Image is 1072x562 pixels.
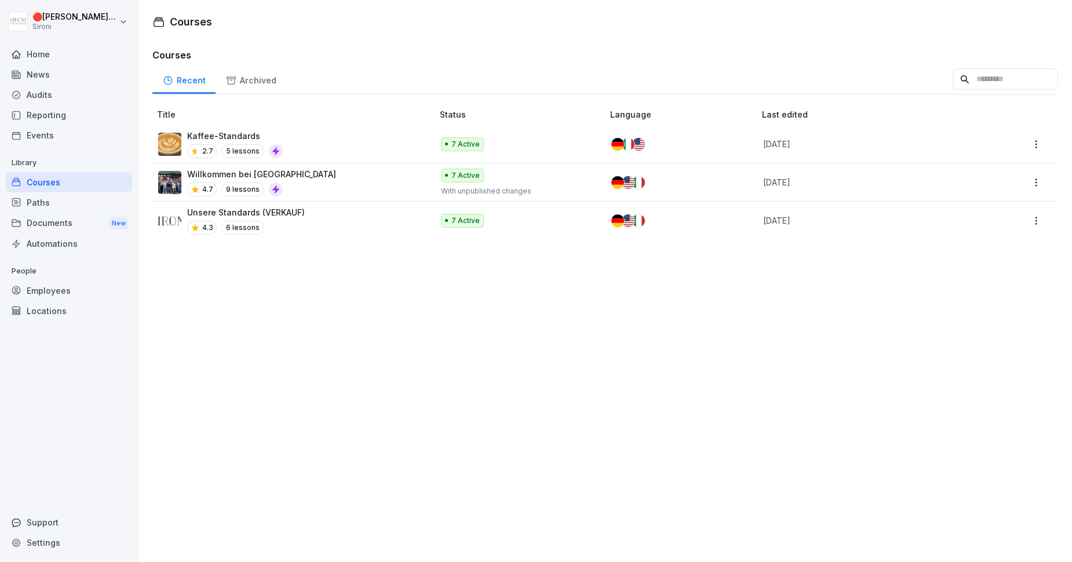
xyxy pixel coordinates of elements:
[187,206,305,218] p: Unsere Standards (VERKAUF)
[152,48,1058,62] h3: Courses
[157,108,435,121] p: Title
[6,280,132,301] a: Employees
[32,23,117,31] p: Sironi
[451,170,480,181] p: 7 Active
[216,64,286,94] a: Archived
[6,44,132,64] a: Home
[158,209,181,232] img: lqv555mlp0nk8rvfp4y70ul5.png
[202,184,213,195] p: 4.7
[221,183,264,196] p: 9 lessons
[451,139,480,149] p: 7 Active
[221,144,264,158] p: 5 lessons
[440,108,606,121] p: Status
[6,233,132,254] a: Automations
[6,301,132,321] a: Locations
[158,171,181,194] img: xmkdnyjyz2x3qdpcryl1xaw9.png
[221,221,264,235] p: 6 lessons
[611,138,624,151] img: de.svg
[632,138,645,151] img: us.svg
[632,214,645,227] img: it.svg
[622,138,635,151] img: it.svg
[611,214,624,227] img: de.svg
[6,192,132,213] a: Paths
[152,64,216,94] a: Recent
[6,512,132,532] div: Support
[6,532,132,553] a: Settings
[763,214,969,227] p: [DATE]
[6,154,132,172] p: Library
[762,108,983,121] p: Last edited
[622,176,635,189] img: us.svg
[6,105,132,125] a: Reporting
[451,216,480,226] p: 7 Active
[170,14,212,30] h1: Courses
[187,168,336,180] p: Willkommen bei [GEOGRAPHIC_DATA]
[611,176,624,189] img: de.svg
[6,213,132,234] a: DocumentsNew
[158,133,181,156] img: km4heinxktm3m47uv6i6dr0s.png
[202,222,213,233] p: 4.3
[202,146,213,156] p: 2.7
[610,108,757,121] p: Language
[187,130,283,142] p: Kaffee-Standards
[632,176,645,189] img: it.svg
[32,12,117,22] p: 🔴 [PERSON_NAME] Lo Vecchio
[6,262,132,280] p: People
[763,176,969,188] p: [DATE]
[6,125,132,145] a: Events
[6,85,132,105] a: Audits
[622,214,635,227] img: us.svg
[441,186,592,196] p: With unpublished changes
[6,64,132,85] a: News
[6,172,132,192] a: Courses
[6,213,132,234] div: Documents
[109,217,129,230] div: New
[763,138,969,150] p: [DATE]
